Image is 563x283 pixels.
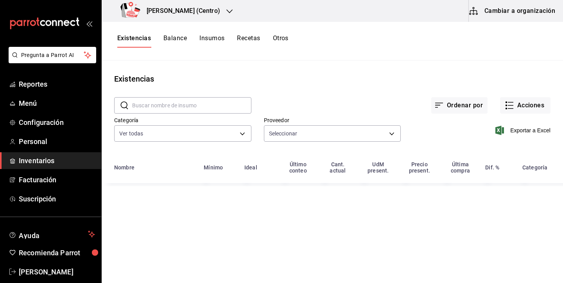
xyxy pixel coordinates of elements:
[86,20,92,27] button: open_drawer_menu
[264,117,401,123] label: Proveedor
[244,164,257,171] div: Ideal
[163,34,187,48] button: Balance
[237,34,260,48] button: Recetas
[273,34,289,48] button: Otros
[500,97,550,114] button: Acciones
[362,161,394,174] div: UdM present.
[19,230,85,239] span: Ayuda
[19,194,95,204] span: Suscripción
[323,161,353,174] div: Cant. actual
[522,164,547,171] div: Categoría
[19,79,95,89] span: Reportes
[431,97,488,114] button: Ordenar por
[19,117,95,128] span: Configuración
[19,136,95,147] span: Personal
[283,161,313,174] div: Último conteo
[19,174,95,185] span: Facturación
[497,126,550,135] button: Exportar a Excel
[119,130,143,137] span: Ver todas
[19,98,95,109] span: Menú
[21,51,84,59] span: Pregunta a Parrot AI
[269,130,297,137] span: Seleccionar
[19,247,95,258] span: Recomienda Parrot
[117,34,151,48] button: Existencias
[19,155,95,166] span: Inventarios
[140,6,220,16] h3: [PERSON_NAME] (Centro)
[132,98,251,113] input: Buscar nombre de insumo
[114,164,134,171] div: Nombre
[9,47,96,63] button: Pregunta a Parrot AI
[5,57,96,65] a: Pregunta a Parrot AI
[445,161,476,174] div: Última compra
[485,164,499,171] div: Dif. %
[114,117,251,123] label: Categoría
[403,161,436,174] div: Precio present.
[114,73,154,85] div: Existencias
[19,267,95,277] span: [PERSON_NAME]
[117,34,289,48] div: navigation tabs
[204,164,223,171] div: Mínimo
[199,34,224,48] button: Insumos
